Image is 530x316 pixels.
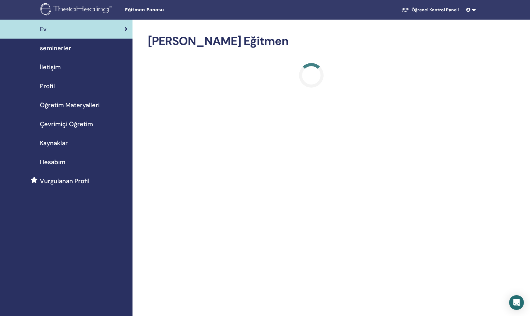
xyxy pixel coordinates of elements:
[40,24,47,34] span: Ev
[40,43,71,53] span: seminerler
[148,34,475,48] h2: [PERSON_NAME] Eğitmen
[402,7,409,12] img: graduation-cap-white.svg
[40,157,65,167] span: Hesabım
[40,62,61,72] span: İletişim
[509,295,524,310] div: Open Intercom Messenger
[40,119,93,129] span: Çevrimiçi Öğretim
[125,7,217,13] span: Eğitmen Panosu
[397,4,464,16] a: Öğrenci Kontrol Paneli
[40,3,114,17] img: logo.png
[40,81,55,91] span: Profil
[40,138,68,148] span: Kaynaklar
[40,100,100,110] span: Öğretim Materyalleri
[40,176,90,186] span: Vurgulanan Profil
